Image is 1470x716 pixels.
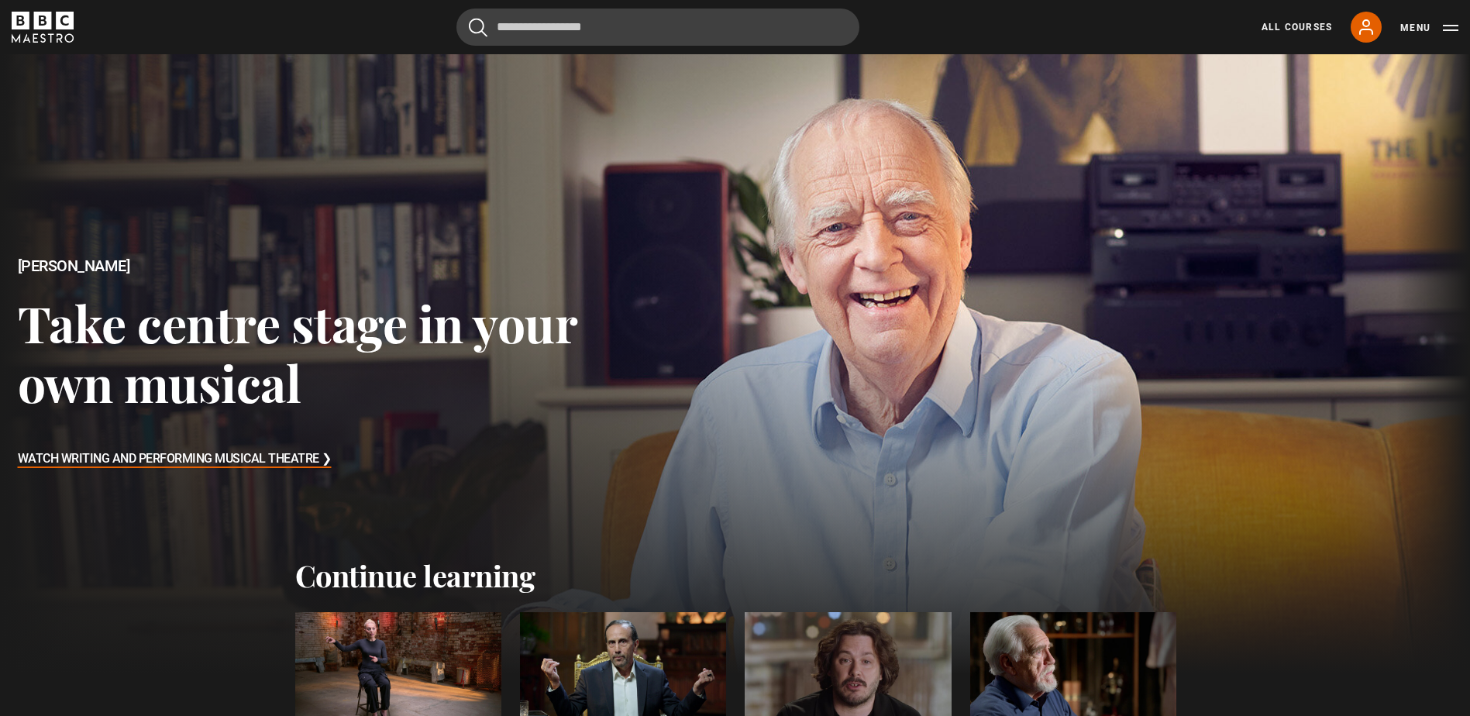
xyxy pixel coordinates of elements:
h2: Continue learning [295,558,1176,594]
a: All Courses [1262,20,1332,34]
h3: Watch Writing and Performing Musical Theatre ❯ [18,448,332,471]
input: Search [456,9,859,46]
svg: BBC Maestro [12,12,74,43]
button: Toggle navigation [1400,20,1458,36]
h3: Take centre stage in your own musical [18,293,588,413]
button: Submit the search query [469,18,487,37]
h2: [PERSON_NAME] [18,257,588,275]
